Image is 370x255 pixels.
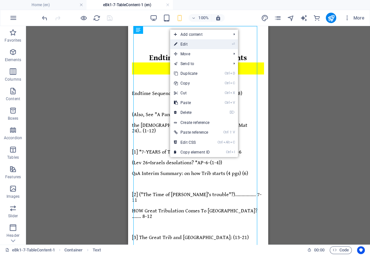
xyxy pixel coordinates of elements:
[80,14,87,22] button: Click here to leave preview mode and continue editing
[5,57,21,62] p: Elements
[233,130,235,134] i: V
[319,248,320,252] span: :
[93,14,100,22] button: reload
[170,98,214,108] a: CtrlVPaste
[357,246,365,254] button: Usercentrics
[230,91,235,95] i: X
[170,78,214,88] a: CtrlCCopy
[223,140,230,144] i: Alt
[229,130,232,134] i: ⇧
[327,14,335,22] i: Publish
[313,14,320,22] i: Commerce
[170,138,214,147] a: CtrlAltCEdit CSS
[170,118,238,127] a: Create reference
[333,246,349,254] span: Code
[5,246,55,254] a: Click to cancel selection. Double-click to open Pages
[224,91,230,95] i: Ctrl
[93,246,101,254] span: Click to select. Double-click to edit
[170,39,214,49] a: ⏎Edit
[215,15,221,21] i: On resize automatically adjust zoom level to fit chosen device.
[170,127,214,137] a: Ctrl⇧VPaste reference
[170,69,214,78] a: CtrlDDuplicate
[6,96,20,101] p: Content
[64,246,101,254] nav: breadcrumb
[223,130,229,134] i: Ctrl
[170,59,228,69] a: Send to
[8,116,19,121] p: Boxes
[170,108,214,117] a: ⌦Delete
[5,77,21,82] p: Columns
[7,194,20,199] p: Images
[170,147,214,157] a: CtrlICopy element ID
[330,246,352,254] button: Code
[230,110,235,114] i: ⌦
[170,30,228,39] span: Add content
[41,14,48,22] button: undo
[8,213,18,219] p: Slider
[41,14,48,22] i: Undo: Change text (Ctrl+Z)
[230,81,235,85] i: C
[226,150,231,154] i: Ctrl
[170,88,214,98] a: CtrlXCut
[198,14,209,22] h6: 100%
[218,140,223,144] i: Ctrl
[170,49,228,59] span: Move
[261,14,268,22] i: Design (Ctrl+Alt+Y)
[274,14,282,22] button: pages
[300,14,307,22] i: AI Writer
[224,101,230,105] i: Ctrl
[189,14,212,22] button: 100%
[230,101,235,105] i: V
[86,1,173,8] h4: eBk1-7-TableContent-1 (en)
[287,14,294,22] i: Navigator
[344,15,364,21] span: More
[314,246,324,254] span: 00 00
[261,14,269,22] button: design
[7,155,19,160] p: Tables
[232,42,235,46] i: ⏎
[4,135,22,141] p: Accordion
[5,174,21,180] p: Features
[341,13,367,23] button: More
[307,246,324,254] h6: Session time
[230,71,235,75] i: D
[5,38,21,43] p: Favorites
[230,140,235,144] i: C
[231,150,235,154] i: I
[300,14,308,22] button: text_generator
[287,14,295,22] button: navigator
[326,13,336,23] button: publish
[313,14,321,22] button: commerce
[7,233,20,238] p: Header
[64,246,83,254] span: Click to select. Double-click to edit
[224,71,230,75] i: Ctrl
[224,81,230,85] i: Ctrl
